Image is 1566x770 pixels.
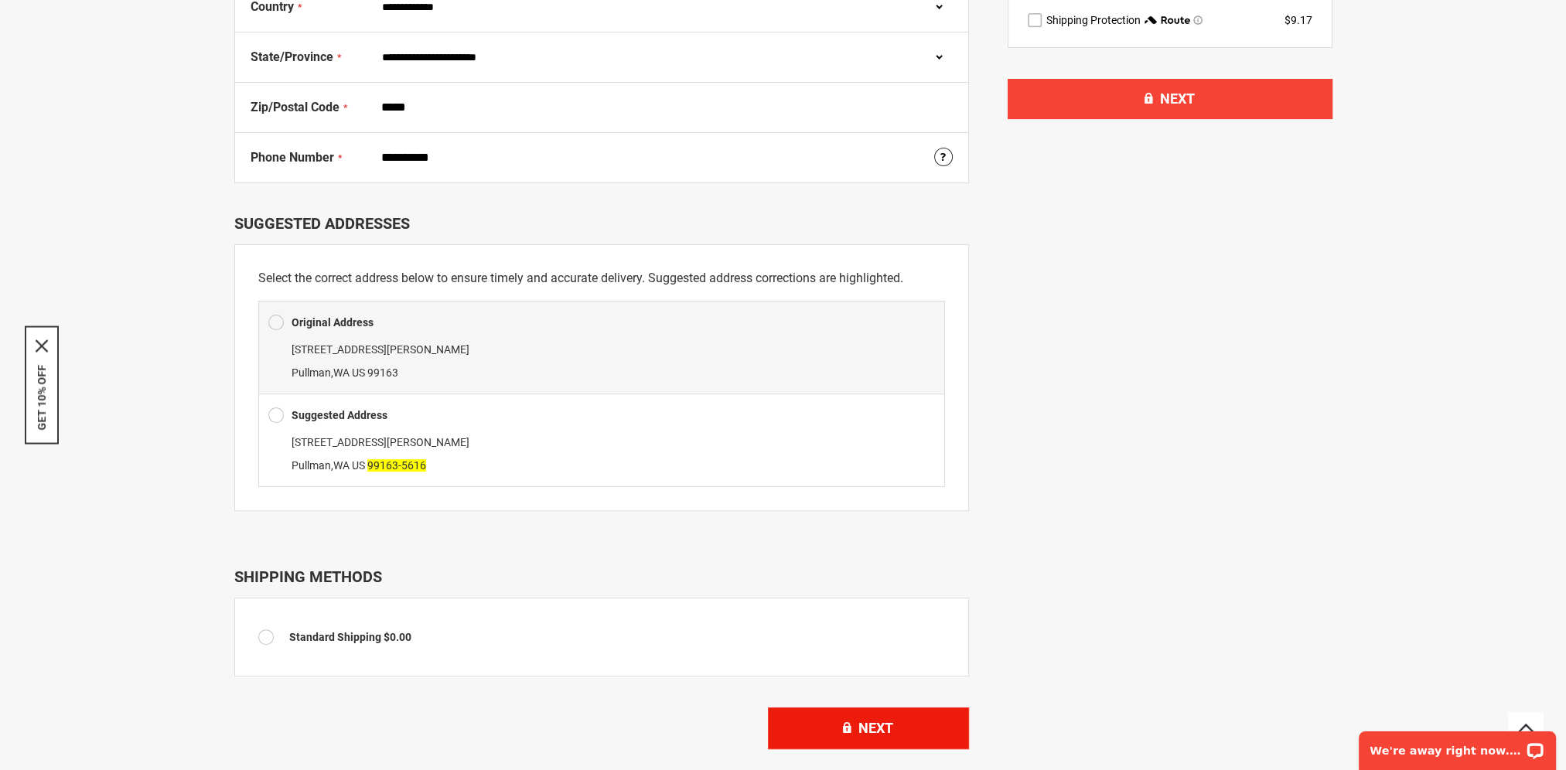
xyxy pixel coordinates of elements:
[367,459,426,472] span: 99163-5616
[333,366,350,379] span: WA
[352,366,365,379] span: US
[858,720,893,736] span: Next
[292,343,469,356] span: [STREET_ADDRESS][PERSON_NAME]
[268,338,935,384] div: ,
[292,409,387,421] b: Suggested Address
[36,365,48,431] button: GET 10% OFF
[1028,12,1312,28] div: route shipping protection selector element
[367,366,398,379] span: 99163
[251,100,339,114] span: Zip/Postal Code
[384,631,411,643] span: $0.00
[36,340,48,353] svg: close icon
[36,340,48,353] button: Close
[292,366,331,379] span: Pullman
[258,268,945,288] p: Select the correct address below to ensure timely and accurate delivery. Suggested address correc...
[1046,14,1141,26] span: Shipping Protection
[234,214,969,233] div: Suggested Addresses
[768,707,969,749] button: Next
[352,459,365,472] span: US
[1285,12,1312,28] div: $9.17
[289,631,381,643] span: Standard Shipping
[251,150,334,165] span: Phone Number
[268,431,935,477] div: ,
[251,49,333,64] span: State/Province
[292,459,331,472] span: Pullman
[333,459,350,472] span: WA
[1160,90,1195,107] span: Next
[1008,79,1332,119] button: Next
[234,567,969,586] div: Shipping Methods
[292,316,374,329] b: Original Address
[292,436,469,448] span: [STREET_ADDRESS][PERSON_NAME]
[1193,15,1203,25] span: Learn more
[1349,721,1566,770] iframe: LiveChat chat widget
